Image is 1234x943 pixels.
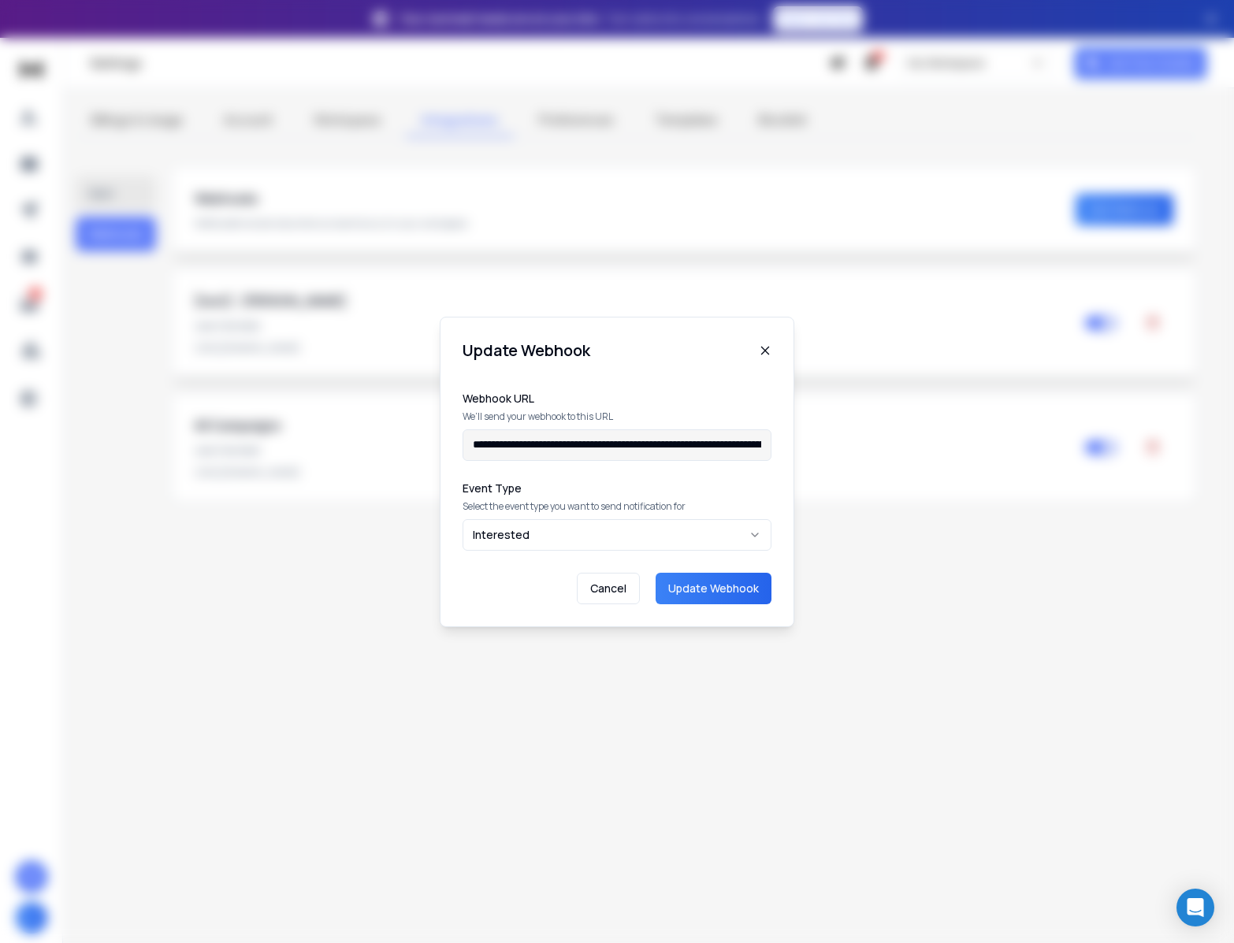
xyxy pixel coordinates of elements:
button: Cancel [577,573,640,604]
div: Open Intercom Messenger [1176,889,1214,926]
p: We’ll send your webhook to this URL [463,410,771,423]
div: Interested [473,527,530,543]
label: Event Type [463,483,771,494]
h1: Update Webhook [463,340,590,362]
label: Webhook URL [463,393,771,404]
p: Select the event type you want to send notification for [463,500,771,513]
button: Update Webhook [656,573,771,604]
